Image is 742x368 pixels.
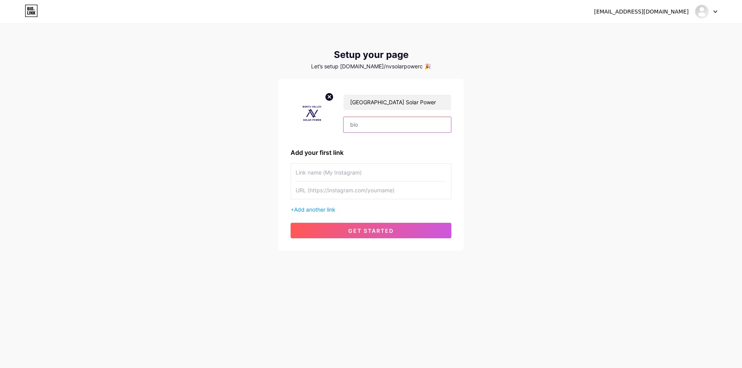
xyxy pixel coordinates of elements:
input: bio [344,117,451,132]
div: Setup your page [278,49,464,60]
button: get started [291,223,451,238]
div: + [291,205,451,214]
div: Let’s setup [DOMAIN_NAME]/nvsolarpowerc 🎉 [278,63,464,70]
div: Add your first link [291,148,451,157]
span: Add another link [294,206,335,213]
input: URL (https://instagram.com/yourname) [296,181,446,199]
img: profile pic [291,91,334,136]
div: [EMAIL_ADDRESS][DOMAIN_NAME] [594,8,689,16]
input: Link name (My Instagram) [296,164,446,181]
input: Your name [344,95,451,110]
img: nvsolarpowerc [694,4,709,19]
span: get started [348,227,394,234]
